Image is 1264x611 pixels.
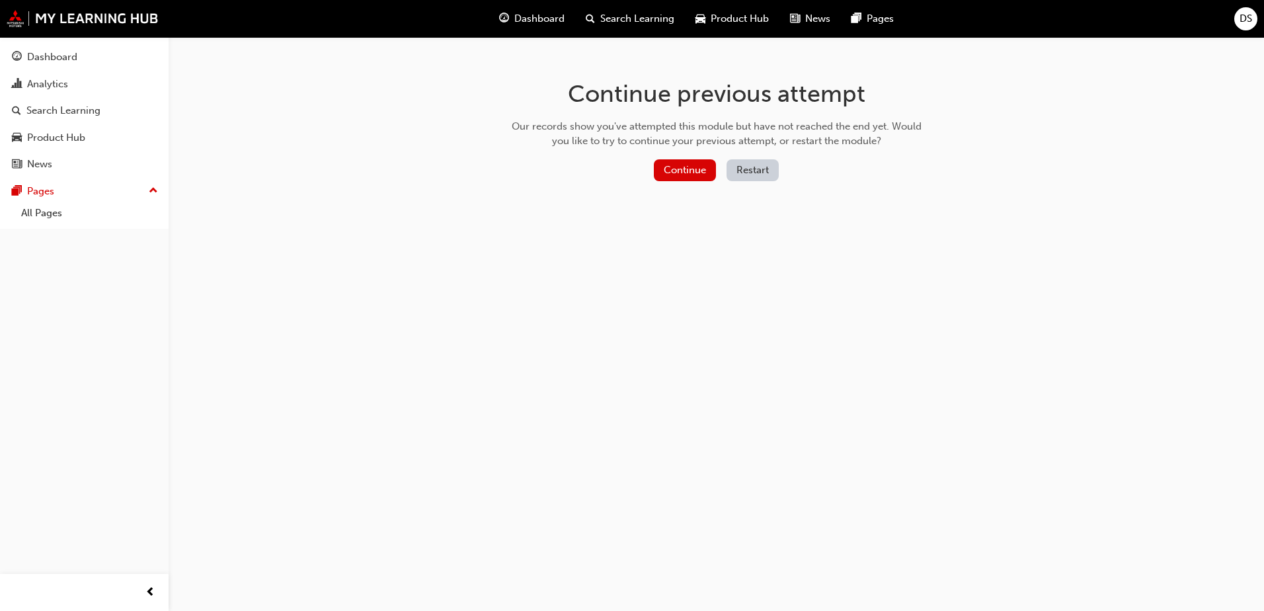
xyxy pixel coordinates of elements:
span: Pages [867,11,894,26]
a: Dashboard [5,45,163,69]
span: pages-icon [851,11,861,27]
span: pages-icon [12,186,22,198]
span: DS [1240,11,1252,26]
span: car-icon [12,132,22,144]
a: search-iconSearch Learning [575,5,685,32]
span: guage-icon [12,52,22,63]
a: All Pages [16,203,163,224]
a: car-iconProduct Hub [685,5,779,32]
a: news-iconNews [779,5,841,32]
a: Search Learning [5,99,163,123]
button: DashboardAnalyticsSearch LearningProduct HubNews [5,42,163,179]
div: Pages [27,184,54,199]
a: Product Hub [5,126,163,150]
div: Our records show you've attempted this module but have not reached the end yet. Would you like to... [507,119,926,149]
span: chart-icon [12,79,22,91]
div: Product Hub [27,130,85,145]
span: Search Learning [600,11,674,26]
div: Analytics [27,77,68,92]
a: pages-iconPages [841,5,904,32]
span: search-icon [586,11,595,27]
div: Dashboard [27,50,77,65]
button: Restart [727,159,779,181]
button: Pages [5,179,163,204]
span: Dashboard [514,11,565,26]
div: News [27,157,52,172]
span: guage-icon [499,11,509,27]
img: mmal [7,10,159,27]
a: guage-iconDashboard [489,5,575,32]
h1: Continue previous attempt [507,79,926,108]
span: car-icon [695,11,705,27]
a: News [5,152,163,177]
a: Analytics [5,72,163,97]
span: news-icon [790,11,800,27]
div: Search Learning [26,103,100,118]
span: news-icon [12,159,22,171]
button: Continue [654,159,716,181]
span: up-icon [149,183,158,200]
span: Product Hub [711,11,769,26]
button: DS [1234,7,1257,30]
span: search-icon [12,105,21,117]
span: News [805,11,830,26]
span: prev-icon [145,585,155,601]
